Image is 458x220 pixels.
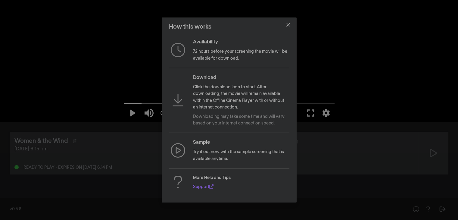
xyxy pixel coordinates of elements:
[193,174,231,181] p: More Help and Tips
[193,48,289,62] p: 72 hours before your screening the movie will be available for download.
[283,20,293,30] button: Close
[193,113,289,127] p: Downloading may take some time and will vary based on your internet connection speed.
[193,74,289,81] p: Download
[193,139,289,146] p: Sample
[193,39,289,46] p: Availability
[193,149,289,162] p: Try it out now with the sample screening that is available anytime.
[162,17,297,36] header: How this works
[193,84,289,111] p: Click the download icon to start. After downloading, the movie will remain available within the O...
[193,185,213,189] a: Support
